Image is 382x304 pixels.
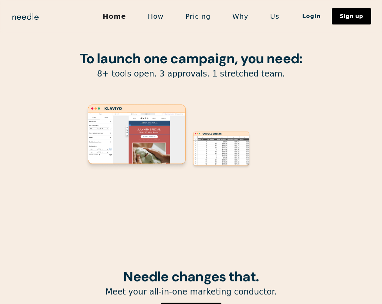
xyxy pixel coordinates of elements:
a: How [137,9,175,23]
div: Sign up [340,14,363,19]
a: Login [291,11,332,22]
a: Sign up [332,8,371,24]
a: Home [92,9,137,23]
p: 8+ tools open. 3 approvals. 1 stretched team. [18,69,364,79]
a: Why [221,9,259,23]
strong: Needle changes that. [123,268,259,285]
a: Pricing [175,9,221,23]
p: Meet your all-in-one marketing conductor. [18,287,364,297]
a: Us [259,9,290,23]
strong: To launch one campaign, you need: [80,50,303,67]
